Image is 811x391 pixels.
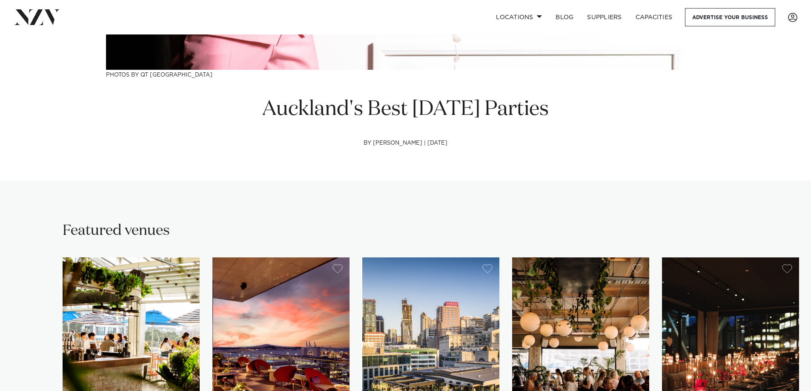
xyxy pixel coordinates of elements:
h1: Auckland's Best [DATE] Parties [260,96,551,123]
a: BLOG [549,8,580,26]
img: nzv-logo.png [14,9,60,25]
h3: Photos by QT [GEOGRAPHIC_DATA] [106,70,705,79]
a: Advertise your business [685,8,775,26]
h2: Featured venues [63,221,170,240]
a: Capacities [629,8,679,26]
a: Locations [489,8,549,26]
h4: by [PERSON_NAME] | [DATE] [260,140,551,167]
a: SUPPLIERS [580,8,628,26]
